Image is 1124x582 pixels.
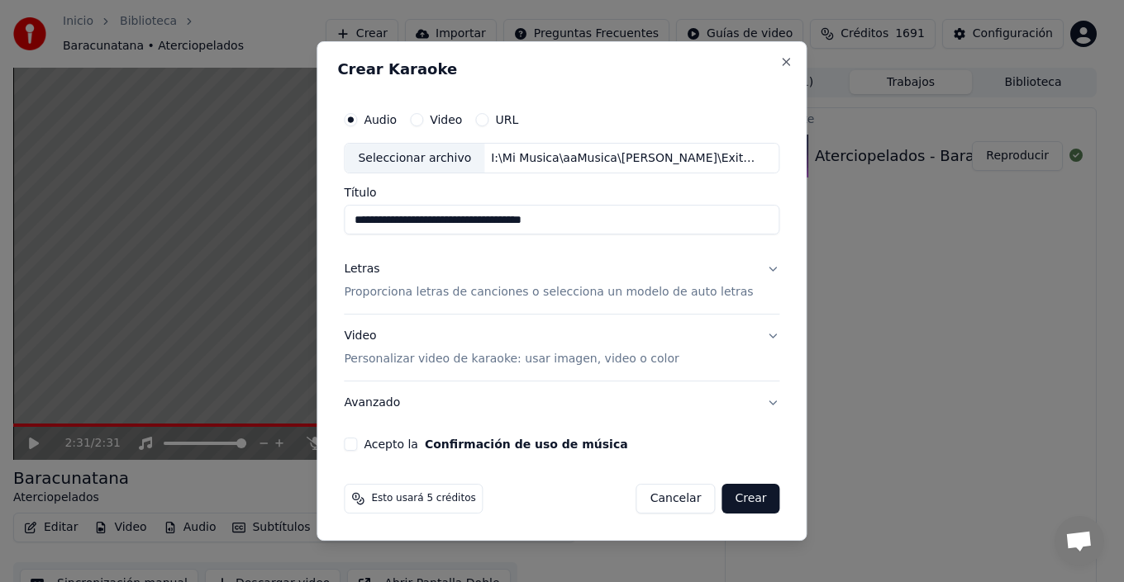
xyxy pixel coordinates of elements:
button: VideoPersonalizar video de karaoke: usar imagen, video o color [344,315,779,381]
div: I:\Mi Musica\aaMusica\[PERSON_NAME]\Exitos\[PERSON_NAME] & Sin Bandera - Si la ves.mp3 [484,150,765,167]
label: Acepto la [364,438,627,450]
button: Cancelar [636,484,716,513]
label: URL [495,114,518,125]
button: Acepto la [425,438,628,450]
label: Título [344,187,779,199]
div: Letras [344,262,379,278]
label: Audio [364,114,397,125]
button: LetrasProporciona letras de canciones o selecciona un modelo de auto letras [344,248,779,315]
button: Avanzado [344,381,779,424]
button: Crear [722,484,779,513]
div: Seleccionar archivo [345,144,484,173]
div: Video [344,329,679,368]
h2: Crear Karaoke [337,62,786,77]
p: Personalizar video de karaoke: usar imagen, video o color [344,351,679,367]
p: Proporciona letras de canciones o selecciona un modelo de auto letras [344,285,753,301]
span: Esto usará 5 créditos [371,492,475,505]
label: Video [430,114,462,125]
